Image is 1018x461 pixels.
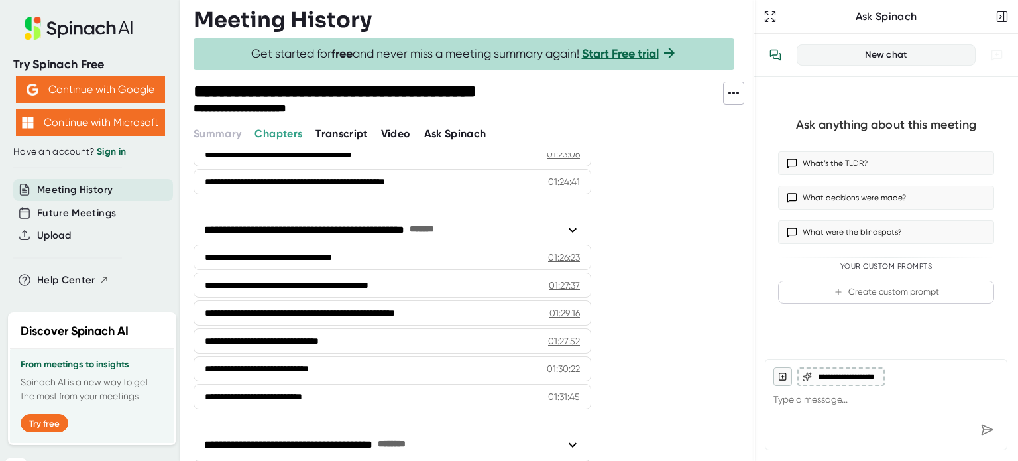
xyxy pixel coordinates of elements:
span: Summary [194,127,241,140]
p: Spinach AI is a new way to get the most from your meetings [21,375,164,403]
button: Close conversation sidebar [993,7,1011,26]
button: What’s the TLDR? [778,151,994,175]
button: Continue with Google [16,76,165,103]
div: Your Custom Prompts [778,262,994,271]
div: New chat [805,49,967,61]
div: 01:23:06 [547,147,580,161]
div: Ask anything about this meeting [796,117,976,133]
button: Try free [21,414,68,432]
div: 01:27:37 [549,279,580,292]
button: What were the blindspots? [778,220,994,244]
h3: From meetings to insights [21,360,164,370]
button: Create custom prompt [778,281,994,304]
button: Upload [37,228,71,243]
span: Ask Spinach [424,127,486,140]
button: Continue with Microsoft [16,109,165,136]
div: 01:29:16 [549,306,580,320]
a: Sign in [97,146,126,157]
div: 01:26:23 [548,251,580,264]
button: Meeting History [37,182,113,198]
b: free [331,46,353,61]
span: Get started for and never miss a meeting summary again! [251,46,677,62]
span: Transcript [315,127,368,140]
div: 01:30:22 [547,362,580,375]
div: 01:31:45 [548,390,580,403]
a: Start Free trial [582,46,659,61]
div: Have an account? [13,146,167,158]
button: Video [381,126,411,142]
div: Ask Spinach [779,10,993,23]
span: Help Center [37,273,95,288]
h2: Discover Spinach AI [21,322,129,340]
button: Summary [194,126,241,142]
button: Ask Spinach [424,126,486,142]
button: Expand to Ask Spinach page [761,7,779,26]
h3: Meeting History [194,7,372,33]
img: Aehbyd4JwY73AAAAAElFTkSuQmCC [27,84,38,96]
button: Future Meetings [37,206,116,221]
span: Chapters [254,127,302,140]
button: Transcript [315,126,368,142]
button: What decisions were made? [778,186,994,210]
span: Video [381,127,411,140]
button: Chapters [254,126,302,142]
div: 01:27:52 [548,334,580,348]
button: View conversation history [762,42,789,68]
div: Send message [975,418,999,442]
div: 01:24:41 [548,175,580,188]
button: Help Center [37,273,109,288]
div: Try Spinach Free [13,57,167,72]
